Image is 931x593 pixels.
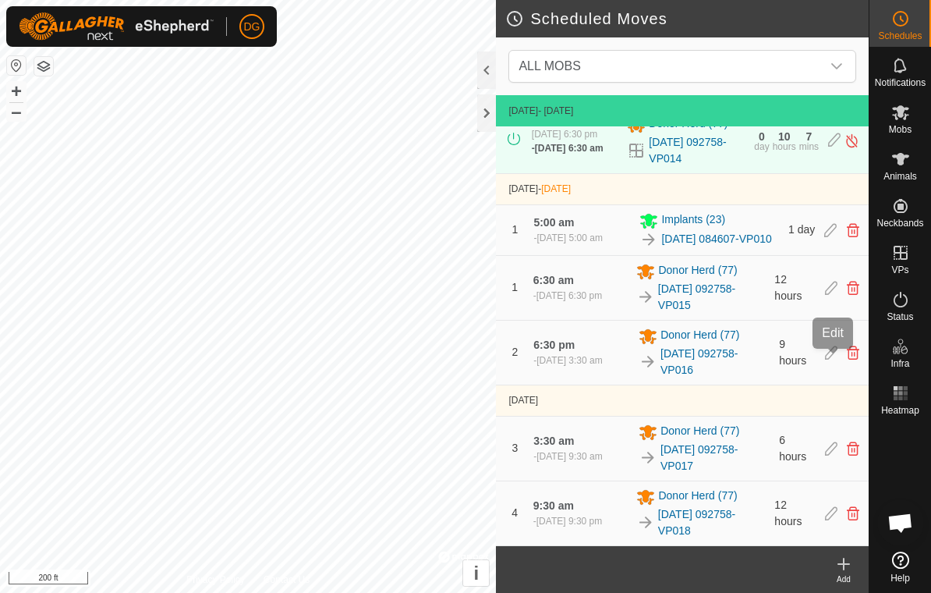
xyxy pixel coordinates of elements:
div: - [533,449,602,463]
button: i [463,560,489,586]
span: 5:00 am [533,216,574,229]
span: DG [244,19,260,35]
button: + [7,82,26,101]
span: VPs [891,265,908,275]
span: Heatmap [881,406,919,415]
a: [DATE] 092758-VP018 [658,506,766,539]
span: - [DATE] [538,105,573,116]
span: 3 [512,442,518,454]
div: Add [819,573,869,585]
img: To [639,353,657,371]
div: dropdown trigger [821,51,852,82]
div: 7 [805,131,812,142]
a: [DATE] 092758-VP015 [658,281,766,314]
img: To [639,230,658,249]
span: Mobs [889,125,912,134]
span: Donor Herd (77) [658,262,737,281]
div: - [533,231,602,245]
span: Schedules [878,31,922,41]
span: [DATE] [508,105,538,116]
div: - [533,353,602,368]
img: Turn off schedule move [844,133,859,149]
span: [DATE] 5:00 am [536,233,602,243]
span: 1 [512,281,518,293]
span: 6:30 am [533,274,574,286]
img: To [636,513,654,531]
div: Open chat [877,499,924,546]
span: 9:30 am [533,499,574,512]
h2: Scheduled Moves [505,9,869,28]
span: Implants (23) [661,211,725,230]
span: - [538,183,571,194]
button: Reset Map [7,56,26,75]
div: day [754,142,769,151]
div: 0 [759,131,765,142]
span: 6 hours [779,434,806,463]
span: Donor Herd (77) [660,327,739,346]
div: - [533,289,602,303]
a: Contact Us [264,573,310,587]
span: 3:30 am [533,435,574,447]
span: Neckbands [876,218,923,228]
div: 10 [778,131,791,142]
span: Infra [890,359,909,368]
span: 6:30 pm [533,339,575,351]
span: Notifications [875,78,926,87]
a: [DATE] 092758-VP016 [660,346,770,378]
span: 9 hours [779,338,806,367]
span: 12 hours [774,273,802,302]
div: mins [799,142,819,151]
span: [DATE] 6:30 pm [536,290,602,301]
a: [DATE] 084607-VP010 [661,231,771,247]
span: i [474,563,480,584]
span: 12 hours [774,499,802,527]
div: - [532,141,604,155]
span: ALL MOBS [519,59,580,73]
span: Animals [883,172,917,181]
span: [DATE] [541,183,571,194]
a: Privacy Policy [186,573,245,587]
span: [DATE] [508,183,538,194]
span: Status [887,312,913,321]
span: [DATE] 6:30 pm [532,129,597,140]
div: hours [773,142,796,151]
span: Donor Herd (77) [658,488,737,506]
button: – [7,102,26,121]
a: Help [869,545,931,589]
a: [DATE] 092758-VP014 [649,134,745,167]
span: Donor Herd (77) [660,423,739,442]
span: 4 [512,506,518,519]
span: [DATE] [508,395,538,406]
span: 1 [512,223,519,236]
span: [DATE] 3:30 am [536,355,602,366]
span: [DATE] 6:30 am [535,143,604,154]
span: [DATE] 9:30 am [536,451,602,462]
button: Map Layers [34,57,53,76]
span: Help [890,573,910,583]
img: To [639,449,657,467]
span: 1 day [788,223,815,236]
span: ALL MOBS [512,51,821,82]
img: To [636,288,654,306]
img: Gallagher Logo [19,12,214,41]
div: - [533,514,602,528]
a: [DATE] 092758-VP017 [660,442,770,474]
span: 2 [512,346,518,358]
span: [DATE] 9:30 pm [536,516,602,527]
